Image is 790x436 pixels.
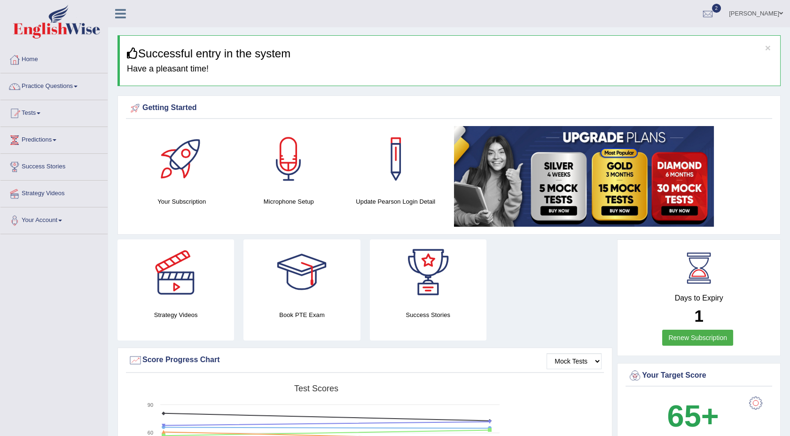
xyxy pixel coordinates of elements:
[0,73,108,97] a: Practice Questions
[662,330,733,346] a: Renew Subscription
[694,307,703,325] b: 1
[712,4,721,13] span: 2
[127,48,773,60] h3: Successful entry in the system
[370,310,486,320] h4: Success Stories
[667,399,719,433] b: 65+
[765,43,771,53] button: ×
[148,402,153,408] text: 90
[117,310,234,320] h4: Strategy Videos
[0,100,108,124] a: Tests
[347,197,445,206] h4: Update Pearson Login Detail
[294,384,338,393] tspan: Test scores
[0,181,108,204] a: Strategy Videos
[0,47,108,70] a: Home
[243,310,360,320] h4: Book PTE Exam
[148,430,153,436] text: 60
[0,127,108,151] a: Predictions
[0,207,108,231] a: Your Account
[240,197,338,206] h4: Microphone Setup
[628,369,770,383] div: Your Target Score
[0,154,108,177] a: Success Stories
[133,197,231,206] h4: Your Subscription
[127,64,773,74] h4: Have a pleasant time!
[628,294,770,302] h4: Days to Expiry
[128,353,602,367] div: Score Progress Chart
[454,126,714,227] img: small5.jpg
[128,101,770,115] div: Getting Started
